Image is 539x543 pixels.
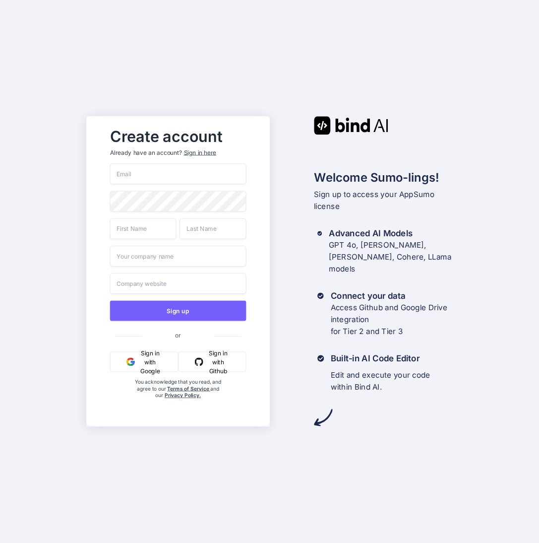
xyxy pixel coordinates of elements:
[314,408,332,426] img: arrow
[141,325,214,346] span: or
[110,218,177,239] input: First Name
[314,189,453,212] p: Sign up to access your AppSumo license
[110,273,246,294] input: Company website
[183,148,216,157] div: Sign in here
[110,163,246,184] input: Email
[314,116,388,135] img: Bind AI logo
[110,246,246,267] input: Your company name
[110,148,246,157] p: Already have an account?
[331,369,453,393] p: Edit and execute your code within Bind AI.
[179,352,246,372] button: Sign in with Github
[329,239,453,274] p: GPT 4o, [PERSON_NAME], [PERSON_NAME], Cohere, LLama models
[195,357,203,366] img: github
[126,357,135,366] img: google
[132,379,223,419] div: You acknowledge that you read, and agree to our and our
[314,169,453,187] h2: Welcome Sumo-lings!
[330,302,453,337] p: Access Github and Google Drive integration for Tier 2 and Tier 3
[329,228,453,240] h3: Advanced AI Models
[110,130,246,143] h2: Create account
[167,386,210,392] a: Terms of Service
[110,352,179,372] button: Sign in with Google
[331,352,453,364] h3: Built-in AI Code Editor
[330,290,453,302] h3: Connect your data
[110,301,246,321] button: Sign up
[180,218,246,239] input: Last Name
[165,392,201,399] a: Privacy Policy.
